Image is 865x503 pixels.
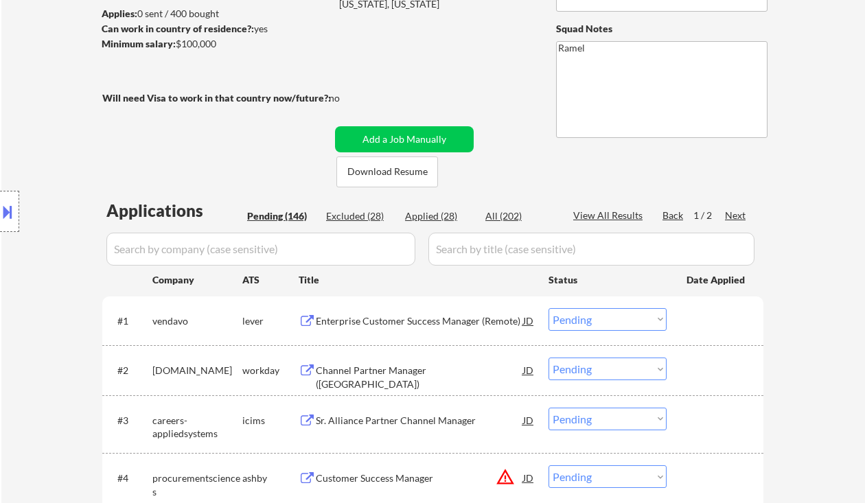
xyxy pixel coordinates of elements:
div: procurementsciences [152,471,242,498]
div: Applied (28) [405,209,474,223]
div: yes [102,22,326,36]
input: Search by company (case sensitive) [106,233,415,266]
div: #3 [117,414,141,428]
div: $100,000 [102,37,330,51]
div: JD [522,358,535,382]
div: Title [299,273,535,287]
strong: Can work in country of residence?: [102,23,254,34]
div: Channel Partner Manager ([GEOGRAPHIC_DATA]) [316,364,523,390]
div: [DOMAIN_NAME] [152,364,242,377]
div: Customer Success Manager [316,471,523,485]
div: ATS [242,273,299,287]
div: icims [242,414,299,428]
div: All (202) [485,209,554,223]
div: JD [522,465,535,490]
div: 1 / 2 [693,209,725,222]
div: workday [242,364,299,377]
div: JD [522,308,535,333]
div: lever [242,314,299,328]
div: Status [549,267,667,292]
div: 0 sent / 400 bought [102,7,330,21]
button: Download Resume [336,156,438,187]
div: ashby [242,471,299,485]
div: Squad Notes [556,22,768,36]
div: JD [522,408,535,432]
div: #2 [117,364,141,377]
div: Enterprise Customer Success Manager (Remote) [316,314,523,328]
div: careers-appliedsystems [152,414,242,441]
div: Back [662,209,684,222]
strong: Applies: [102,8,137,19]
input: Search by title (case sensitive) [428,233,754,266]
div: View All Results [573,209,647,222]
button: Add a Job Manually [335,126,474,152]
button: warning_amber [496,467,515,487]
div: no [329,91,368,105]
div: Sr. Alliance Partner Channel Manager [316,414,523,428]
div: Pending (146) [247,209,316,223]
div: Next [725,209,747,222]
div: #4 [117,471,141,485]
div: Date Applied [687,273,747,287]
strong: Minimum salary: [102,38,176,49]
div: Excluded (28) [326,209,395,223]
